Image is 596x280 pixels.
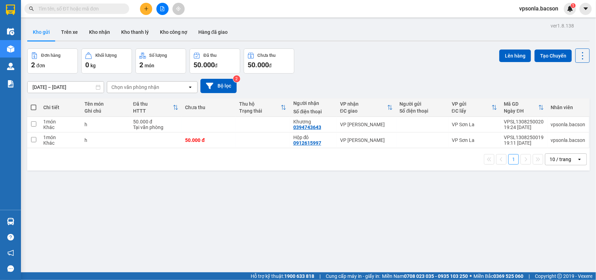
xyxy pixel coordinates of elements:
span: 2 [139,61,143,69]
div: vpsonla.bacson [551,137,586,143]
span: notification [7,250,14,256]
div: 19:24 [DATE] [504,124,544,130]
span: đơn [36,63,45,68]
th: Toggle SortBy [130,98,182,117]
svg: open [577,157,582,162]
div: ĐC giao [340,108,387,114]
button: Chưa thu50.000đ [244,48,294,74]
span: | [319,272,321,280]
div: VP gửi [452,101,492,107]
div: 1 món [43,135,78,140]
div: Ngày ĐH [504,108,538,114]
span: caret-down [583,6,589,12]
span: 0 [85,61,89,69]
button: 1 [508,154,519,165]
strong: 1900 633 818 [284,273,314,279]
div: Người gửi [400,101,445,107]
div: Chi tiết [43,105,78,110]
span: 2 [31,61,35,69]
span: 50.000 [193,61,215,69]
button: plus [140,3,152,15]
th: Toggle SortBy [448,98,501,117]
div: 19:11 [DATE] [504,140,544,146]
button: Đã thu50.000đ [190,48,240,74]
div: 50.000 đ [185,137,233,143]
input: Select a date range. [28,82,104,93]
button: aim [172,3,185,15]
div: Khác [43,140,78,146]
div: Tại văn phòng [133,124,178,130]
span: đ [269,63,272,68]
div: Chọn văn phòng nhận [111,84,159,91]
button: file-add [156,3,169,15]
div: VPSL1308250019 [504,135,544,140]
div: vpsonla.bacson [551,122,586,127]
div: Thu hộ [239,101,281,107]
span: Miền Bắc [473,272,523,280]
button: Kho nhận [83,24,116,40]
div: Mã GD [504,101,538,107]
span: 1 [572,3,574,8]
span: search [29,6,34,11]
input: Tìm tên, số ĐT hoặc mã đơn [38,5,121,13]
span: question-circle [7,234,14,241]
div: ver 1.8.138 [551,22,574,30]
span: | [529,272,530,280]
div: Số điện thoại [293,109,333,114]
div: VPSL1308250020 [504,119,544,124]
div: Khác [43,124,78,130]
span: Hỗ trợ kỹ thuật: [251,272,314,280]
span: món [145,63,154,68]
div: Số điện thoại [400,108,445,114]
div: 0912615997 [293,140,321,146]
div: VP Sơn La [452,137,497,143]
div: Khối lượng [95,53,117,58]
span: message [7,265,14,272]
button: Kho thanh lý [116,24,154,40]
button: Số lượng2món [135,48,186,74]
span: ⚪️ [470,275,472,278]
span: Miền Nam [382,272,468,280]
span: đ [215,63,218,68]
div: Ghi chú [84,108,126,114]
div: 50.000 đ [133,119,178,124]
div: 10 / trang [550,156,571,163]
div: Chưa thu [258,53,276,58]
th: Toggle SortBy [501,98,547,117]
button: caret-down [580,3,592,15]
sup: 1 [571,3,576,8]
span: aim [176,6,181,11]
button: Hàng đã giao [193,24,233,40]
button: Khối lượng0kg [81,48,132,74]
svg: open [187,84,193,90]
span: Cung cấp máy in - giấy in: [326,272,380,280]
div: Người nhận [293,100,333,106]
div: HTTT [133,108,172,114]
div: VP [PERSON_NAME] [340,122,392,127]
div: Trạng thái [239,108,281,114]
img: warehouse-icon [7,45,14,53]
div: Tên món [84,101,126,107]
button: Trên xe [56,24,83,40]
button: Kho công nợ [154,24,193,40]
div: VP [PERSON_NAME] [340,137,392,143]
span: vpsonla.bacson [514,4,564,13]
span: plus [144,6,149,11]
sup: 2 [233,75,240,82]
div: Đã thu [204,53,216,58]
button: Kho gửi [27,24,56,40]
div: Khương [293,119,333,124]
span: kg [90,63,96,68]
img: warehouse-icon [7,28,14,35]
div: Hộp đỏ [293,135,333,140]
button: Tạo Chuyến [535,50,572,62]
img: icon-new-feature [567,6,573,12]
div: ĐC lấy [452,108,492,114]
span: file-add [160,6,165,11]
div: h [84,122,126,127]
img: warehouse-icon [7,218,14,225]
div: Chưa thu [185,105,233,110]
div: Số lượng [149,53,167,58]
div: Đã thu [133,101,172,107]
div: VP Sơn La [452,122,497,127]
